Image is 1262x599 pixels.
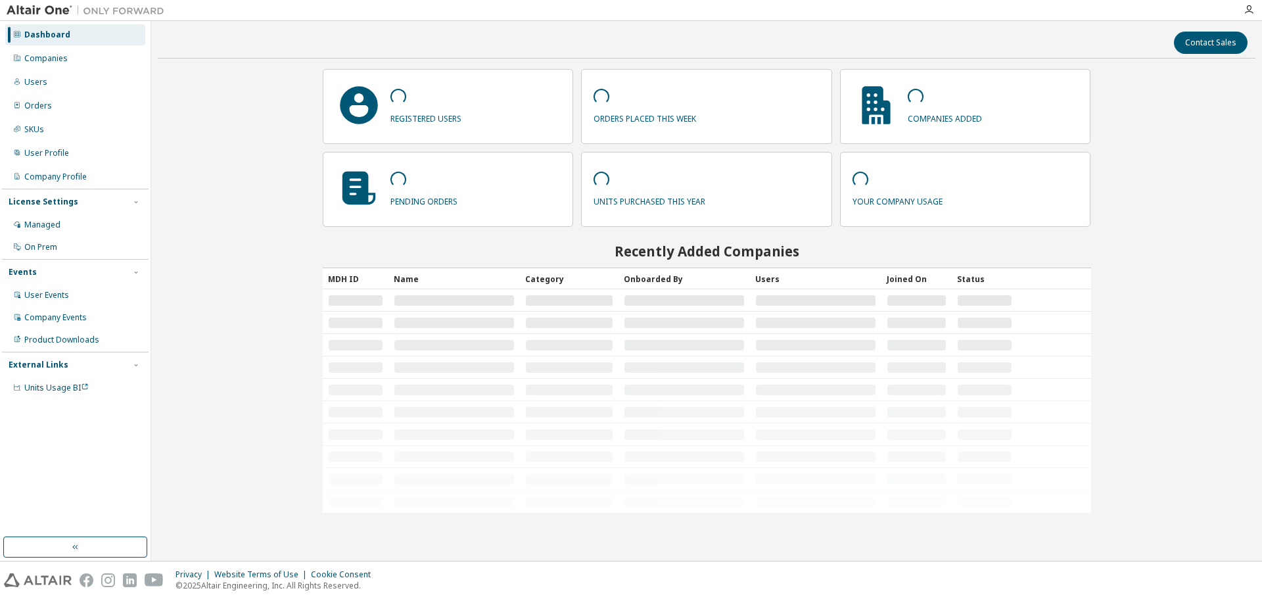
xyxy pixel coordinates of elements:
[525,268,613,289] div: Category
[24,220,60,230] div: Managed
[24,148,69,158] div: User Profile
[24,382,89,393] span: Units Usage BI
[214,569,311,580] div: Website Terms of Use
[175,580,379,591] p: © 2025 Altair Engineering, Inc. All Rights Reserved.
[24,101,52,111] div: Orders
[887,268,947,289] div: Joined On
[328,268,383,289] div: MDH ID
[24,172,87,182] div: Company Profile
[9,267,37,277] div: Events
[311,569,379,580] div: Cookie Consent
[24,335,99,345] div: Product Downloads
[9,360,68,370] div: External Links
[24,53,68,64] div: Companies
[7,4,171,17] img: Altair One
[24,312,87,323] div: Company Events
[24,30,70,40] div: Dashboard
[24,242,57,252] div: On Prem
[390,192,457,207] p: pending orders
[4,573,72,587] img: altair_logo.svg
[80,573,93,587] img: facebook.svg
[145,573,164,587] img: youtube.svg
[24,290,69,300] div: User Events
[1174,32,1248,54] button: Contact Sales
[24,77,47,87] div: Users
[323,243,1091,260] h2: Recently Added Companies
[957,268,1012,289] div: Status
[594,109,696,124] p: orders placed this week
[123,573,137,587] img: linkedin.svg
[853,192,943,207] p: your company usage
[908,109,982,124] p: companies added
[624,268,745,289] div: Onboarded By
[9,197,78,207] div: License Settings
[594,192,705,207] p: units purchased this year
[101,573,115,587] img: instagram.svg
[390,109,461,124] p: registered users
[755,268,876,289] div: Users
[394,268,515,289] div: Name
[24,124,44,135] div: SKUs
[175,569,214,580] div: Privacy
